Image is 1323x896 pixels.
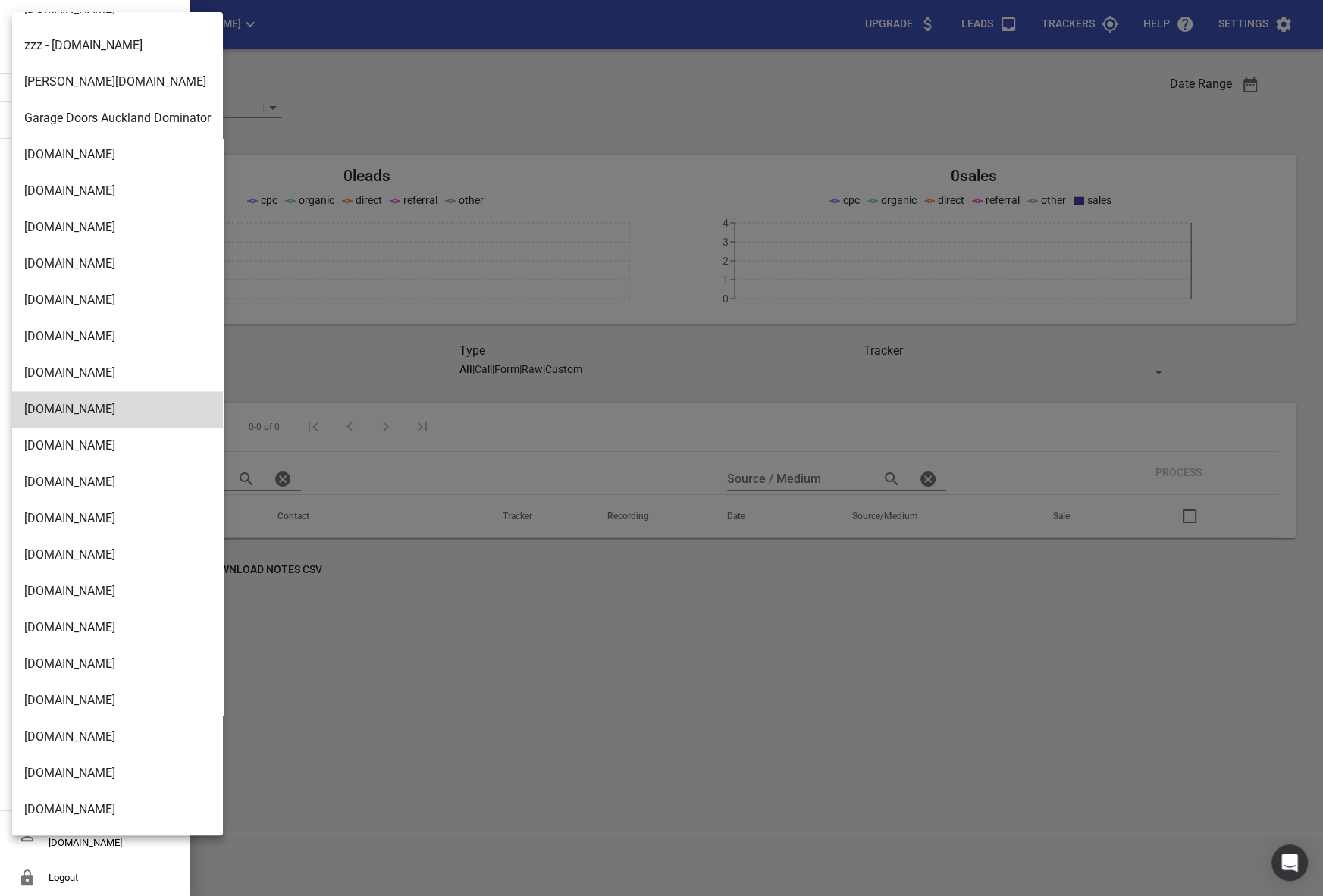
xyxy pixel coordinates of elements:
li: [PERSON_NAME][DOMAIN_NAME] [12,64,223,100]
li: [DOMAIN_NAME] [12,500,223,537]
li: [DOMAIN_NAME] [12,573,223,609]
li: [DOMAIN_NAME] [12,791,223,828]
li: Garage Doors Auckland Dominator [12,100,223,136]
li: [DOMAIN_NAME] [12,682,223,719]
li: [DOMAIN_NAME] [12,719,223,755]
div: Open Intercom Messenger [1271,844,1308,881]
li: [DOMAIN_NAME] [12,246,223,282]
li: [DOMAIN_NAME] [12,391,223,428]
li: [DOMAIN_NAME] [12,537,223,573]
li: [DOMAIN_NAME] [12,355,223,391]
li: [DOMAIN_NAME] [12,609,223,646]
li: [DOMAIN_NAME] [12,464,223,500]
li: [DOMAIN_NAME] [12,209,223,246]
li: [DOMAIN_NAME] [12,173,223,209]
li: [DOMAIN_NAME] [12,282,223,318]
li: [DOMAIN_NAME] [12,428,223,464]
li: [DOMAIN_NAME] [12,318,223,355]
li: [DOMAIN_NAME] [12,755,223,791]
li: [DOMAIN_NAME] [12,136,223,173]
li: zzz - [DOMAIN_NAME] [12,27,223,64]
li: [DOMAIN_NAME] [12,828,223,864]
li: [DOMAIN_NAME] [12,646,223,682]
